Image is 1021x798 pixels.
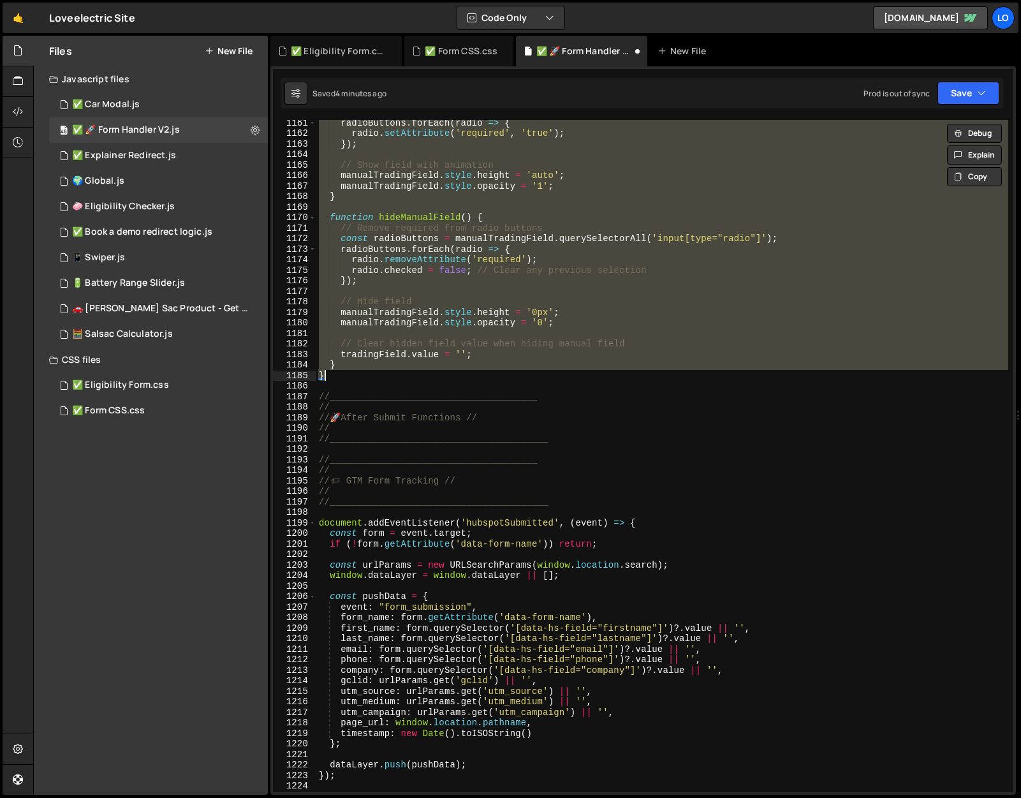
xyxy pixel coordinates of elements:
[273,360,316,371] div: 1184
[72,380,169,391] div: ✅ Eligibility Form.css
[273,771,316,781] div: 1223
[60,126,68,137] span: 48
[72,226,212,238] div: ✅ Book a demo redirect logic.js
[273,697,316,707] div: 1216
[273,318,316,329] div: 1180
[273,276,316,286] div: 1176
[273,781,316,792] div: 1224
[34,347,268,373] div: CSS files
[34,66,268,92] div: Javascript files
[273,476,316,487] div: 1195
[947,145,1002,165] button: Explain
[273,413,316,424] div: 1189
[947,167,1002,186] button: Copy
[273,581,316,592] div: 1205
[49,92,268,117] div: 8014/41995.js
[273,255,316,265] div: 1174
[335,88,386,99] div: 4 minutes ago
[273,676,316,686] div: 1214
[273,560,316,571] div: 1203
[49,245,268,270] div: 8014/34949.js
[273,434,316,445] div: 1191
[992,6,1015,29] a: Lo
[273,297,316,307] div: 1178
[72,252,125,263] div: 📱 Swiper.js
[273,602,316,613] div: 1207
[273,750,316,760] div: 1221
[72,99,140,110] div: ✅ Car Modal.js
[273,591,316,602] div: 1206
[291,45,386,57] div: ✅ Eligibility Form.css
[273,371,316,381] div: 1185
[273,739,316,750] div: 1220
[49,321,268,347] div: 8014/28850.js
[273,718,316,728] div: 1218
[273,665,316,676] div: 1213
[273,160,316,171] div: 1165
[273,402,316,413] div: 1188
[273,202,316,213] div: 1169
[273,654,316,665] div: 1212
[273,633,316,644] div: 1210
[49,194,268,219] div: 8014/42657.js
[273,118,316,129] div: 1161
[273,528,316,539] div: 1200
[273,286,316,297] div: 1177
[49,270,268,296] div: 8014/34824.js
[273,181,316,192] div: 1167
[273,392,316,403] div: 1187
[273,707,316,718] div: 1217
[273,444,316,455] div: 1192
[49,143,268,168] div: 8014/41778.js
[273,233,316,244] div: 1172
[273,465,316,476] div: 1194
[3,3,34,33] a: 🤙
[312,88,386,99] div: Saved
[273,128,316,139] div: 1162
[273,339,316,350] div: 1182
[49,373,268,398] div: 8014/41354.css
[273,455,316,466] div: 1193
[273,549,316,560] div: 1202
[49,168,268,194] div: 8014/42769.js
[273,423,316,434] div: 1190
[72,201,175,212] div: 🧼 Eligibility Checker.js
[72,329,173,340] div: 🧮 Salsac Calculator.js
[947,124,1002,143] button: Debug
[536,45,632,57] div: ✅ 🚀 Form Handler V2.js
[273,244,316,255] div: 1173
[49,219,268,245] div: 8014/41355.js
[273,307,316,318] div: 1179
[273,149,316,160] div: 1164
[863,88,930,99] div: Prod is out of sync
[49,398,268,424] div: 8014/41351.css
[273,139,316,150] div: 1163
[273,497,316,508] div: 1197
[457,6,564,29] button: Code Only
[49,117,268,143] div: 8014/42987.js
[273,507,316,518] div: 1198
[72,150,176,161] div: ✅ Explainer Redirect.js
[273,170,316,181] div: 1166
[937,82,999,105] button: Save
[72,405,145,417] div: ✅ Form CSS.css
[273,191,316,202] div: 1168
[205,46,253,56] button: New File
[273,644,316,655] div: 1211
[72,303,248,314] div: 🚗 [PERSON_NAME] Sac Product - Get started.js
[273,623,316,634] div: 1209
[657,45,711,57] div: New File
[273,350,316,360] div: 1183
[273,728,316,739] div: 1219
[273,381,316,392] div: 1186
[273,223,316,234] div: 1171
[72,277,185,289] div: 🔋 Battery Range Slider.js
[425,45,497,57] div: ✅ Form CSS.css
[273,212,316,223] div: 1170
[72,124,180,136] div: ✅ 🚀 Form Handler V2.js
[273,760,316,771] div: 1222
[273,570,316,581] div: 1204
[273,329,316,339] div: 1181
[273,518,316,529] div: 1199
